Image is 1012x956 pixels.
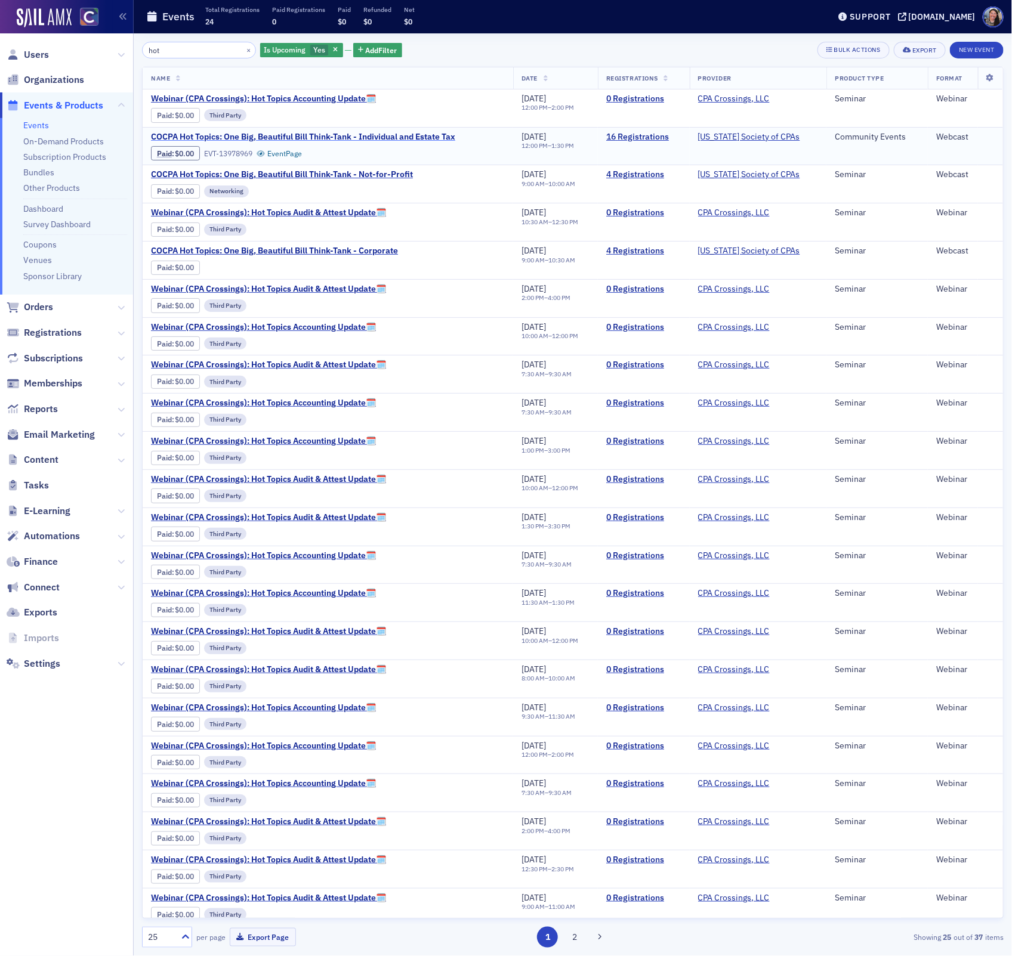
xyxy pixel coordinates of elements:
[835,284,920,295] div: Seminar
[151,474,386,485] span: Webinar (CPA Crossings): Hot Topics Audit & Attest Update🗓️
[151,855,386,865] span: Webinar (CPA Crossings): Hot Topics Audit & Attest Update🗓️
[175,149,195,158] span: $0.00
[835,94,920,104] div: Seminar
[23,255,52,265] a: Venues
[24,530,80,543] span: Automations
[548,293,570,302] time: 4:00 PM
[157,339,172,348] a: Paid
[272,17,276,26] span: 0
[698,550,770,561] a: CPA Crossings, LLC
[606,703,681,713] a: 0 Registrations
[898,13,980,21] button: [DOMAIN_NAME]
[7,403,58,416] a: Reports
[151,222,200,237] div: Paid: 0 - $0
[157,301,175,310] span: :
[7,606,57,619] a: Exports
[151,208,386,218] span: Webinar (CPA Crossings): Hot Topics Audit & Attest Update🗓️
[205,5,260,14] p: Total Registrations
[548,408,572,416] time: 9:30 AM
[698,94,770,104] a: CPA Crossings, LLC
[7,301,53,314] a: Orders
[157,263,175,272] span: :
[157,415,172,424] a: Paid
[151,94,376,104] a: Webinar (CPA Crossings): Hot Topics Accounting Update🗓️
[835,322,920,333] div: Seminar
[157,377,172,386] a: Paid
[7,99,103,112] a: Events & Products
[606,626,681,637] a: 0 Registrations
[7,352,83,365] a: Subscriptions
[522,332,578,340] div: –
[24,326,82,339] span: Registrations
[522,435,546,446] span: [DATE]
[157,796,172,805] a: Paid
[912,47,937,54] div: Export
[835,132,920,143] div: Community Events
[698,322,773,333] span: CPA Crossings, LLC
[606,284,681,295] a: 0 Registrations
[151,512,386,523] span: Webinar (CPA Crossings): Hot Topics Audit & Attest Update🗓️
[7,479,49,492] a: Tasks
[24,428,95,441] span: Email Marketing
[353,43,402,58] button: AddFilter
[606,474,681,485] a: 0 Registrations
[151,398,376,409] span: Webinar (CPA Crossings): Hot Topics Accounting Update🗓️
[151,436,376,447] a: Webinar (CPA Crossings): Hot Topics Accounting Update🗓️
[157,568,172,577] a: Paid
[7,377,82,390] a: Memberships
[24,657,60,670] span: Settings
[23,182,80,193] a: Other Products
[151,741,376,751] a: Webinar (CPA Crossings): Hot Topics Accounting Update🗓️
[175,377,195,386] span: $0.00
[338,5,351,14] p: Paid
[24,352,83,365] span: Subscriptions
[151,626,386,637] a: Webinar (CPA Crossings): Hot Topics Audit & Attest Update🗓️
[151,132,455,143] a: COCPA Hot Topics: One Big, Beautiful Bill Think-Tank - Individual and Estate Tax
[698,74,732,82] span: Provider
[606,816,681,827] a: 0 Registrations
[157,720,172,729] a: Paid
[7,48,49,61] a: Users
[936,208,995,218] div: Webinar
[983,7,1004,27] span: Profile
[835,169,920,180] div: Seminar
[204,338,246,349] div: Third Party
[151,550,376,561] span: Webinar (CPA Crossings): Hot Topics Accounting Update🗓️
[157,415,175,424] span: :
[698,855,770,865] a: CPA Crossings, LLC
[606,664,681,675] a: 0 Registrations
[24,48,49,61] span: Users
[175,301,195,310] span: $0.00
[157,872,172,881] a: Paid
[175,225,195,234] span: $0.00
[606,436,681,447] a: 0 Registrations
[606,246,681,256] a: 4 Registrations
[909,11,976,22] div: [DOMAIN_NAME]
[157,225,175,234] span: :
[698,94,773,104] span: CPA Crossings, LLC
[522,321,546,332] span: [DATE]
[157,643,172,652] a: Paid
[950,42,1004,58] button: New Event
[606,360,681,370] a: 0 Registrations
[230,928,296,946] button: Export Page
[606,550,681,561] a: 0 Registrations
[24,505,70,518] span: E-Learning
[835,246,920,256] div: Seminar
[151,284,386,295] span: Webinar (CPA Crossings): Hot Topics Audit & Attest Update🗓️
[936,94,995,104] div: Webinar
[551,141,574,150] time: 1:30 PM
[23,219,91,230] a: Survey Dashboard
[552,218,578,226] time: 12:30 PM
[522,141,548,150] time: 12:00 PM
[157,225,172,234] a: Paid
[157,187,175,196] span: :
[24,581,60,594] span: Connect
[936,398,995,409] div: Webinar
[522,256,545,264] time: 9:00 AM
[606,588,681,599] a: 0 Registrations
[151,108,200,122] div: Paid: 0 - $0
[522,293,544,302] time: 2:00 PM
[522,169,546,180] span: [DATE]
